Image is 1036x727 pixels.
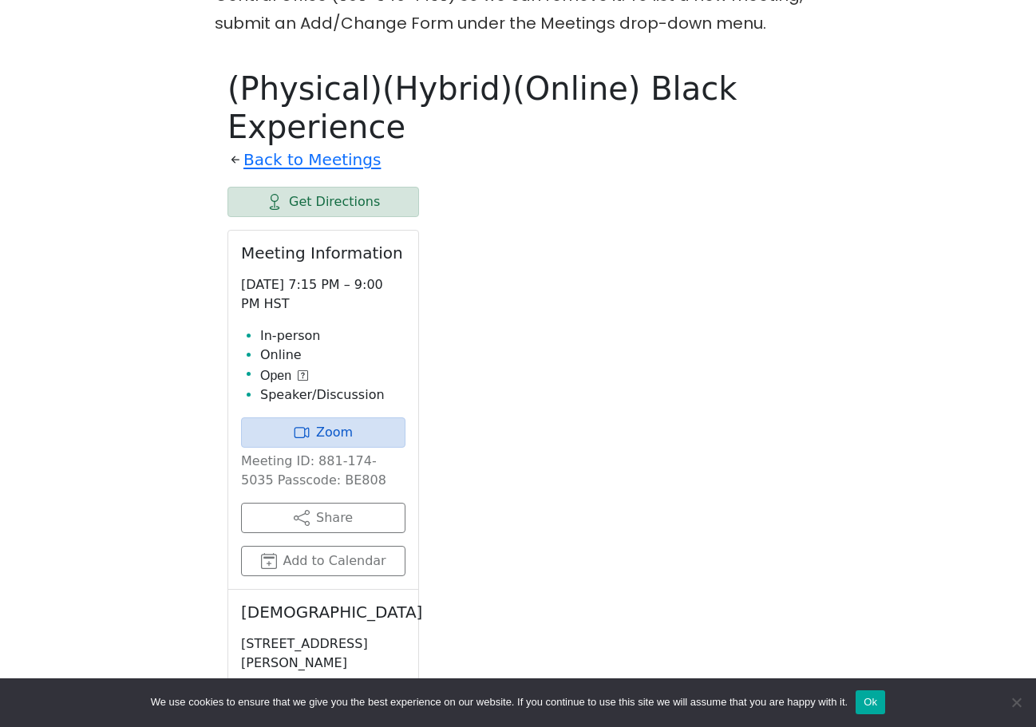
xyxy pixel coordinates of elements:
button: Open [260,366,308,385]
a: Zoom [241,417,405,448]
h2: Meeting Information [241,243,405,263]
a: Back to Meetings [243,146,381,174]
p: [STREET_ADDRESS][PERSON_NAME] [241,634,405,673]
li: In-person [260,326,405,346]
h2: [DEMOGRAPHIC_DATA] [241,603,405,622]
h1: (Physical)(Hybrid)(Online) Black Experience [227,69,809,146]
button: Share [241,503,405,533]
button: Ok [856,690,885,714]
li: Online [260,346,405,365]
span: No [1008,694,1024,710]
span: We use cookies to ensure that we give you the best experience on our website. If you continue to ... [151,694,848,710]
button: Add to Calendar [241,546,405,576]
span: Open [260,366,291,385]
p: [DATE] 7:15 PM – 9:00 PM HST [241,275,405,314]
li: Speaker/Discussion [260,385,405,405]
p: Meeting ID: 881-174-5035 Passcode: BE808 [241,452,405,490]
a: Get Directions [227,187,419,217]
